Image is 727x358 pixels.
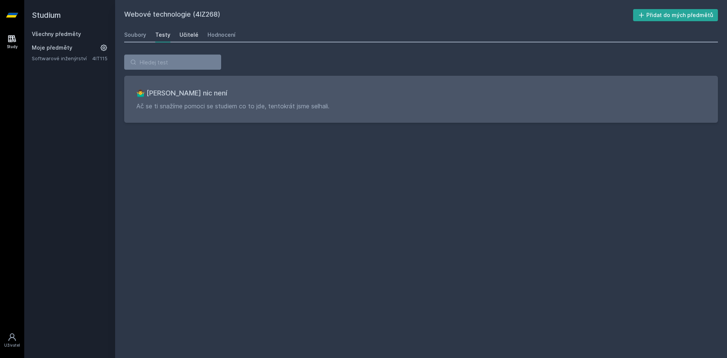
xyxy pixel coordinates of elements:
p: Ač se ti snažíme pomoci se studiem co to jde, tentokrát jsme selhali. [136,102,706,111]
h2: Webové technologie (4IZ268) [124,9,633,21]
div: Hodnocení [207,31,236,39]
div: Soubory [124,31,146,39]
h3: 🤷‍♂️ [PERSON_NAME] nic není [136,88,706,98]
a: Study [2,30,23,53]
div: Study [7,44,18,50]
a: Softwarové inženýrství [32,55,92,62]
a: 4IT115 [92,55,108,61]
a: Uživatel [2,329,23,352]
a: Soubory [124,27,146,42]
div: Testy [155,31,170,39]
a: Učitelé [179,27,198,42]
a: Všechny předměty [32,31,81,37]
div: Uživatel [4,342,20,348]
input: Hledej test [124,55,221,70]
div: Učitelé [179,31,198,39]
button: Přidat do mých předmětů [633,9,718,21]
span: Moje předměty [32,44,72,52]
a: Hodnocení [207,27,236,42]
a: Testy [155,27,170,42]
